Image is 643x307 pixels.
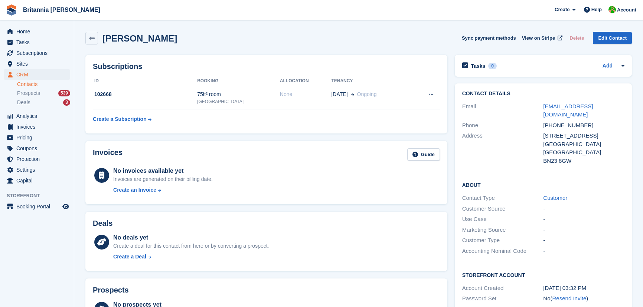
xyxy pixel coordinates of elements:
a: menu [4,37,70,47]
a: Prospects 539 [17,89,70,97]
div: 539 [58,90,70,96]
div: BN23 8GW [543,157,624,165]
div: Create a Deal [113,253,146,261]
div: Invoices are generated on their billing date. [113,175,213,183]
th: Allocation [280,75,332,87]
div: [DATE] 03:32 PM [543,284,624,293]
span: Capital [16,175,61,186]
h2: Deals [93,219,112,228]
a: Create a Deal [113,253,269,261]
div: 0 [488,63,497,69]
div: [STREET_ADDRESS] [543,132,624,140]
span: ( ) [551,295,588,301]
h2: Contact Details [462,91,624,97]
div: Password Set [462,294,544,303]
h2: Subscriptions [93,62,440,71]
h2: About [462,181,624,188]
span: Coupons [16,143,61,153]
span: Protection [16,154,61,164]
img: Wendy Thorp [608,6,616,13]
div: - [543,247,624,255]
a: menu [4,165,70,175]
a: menu [4,132,70,143]
div: 75ft² room [197,90,280,98]
div: 3 [63,99,70,106]
h2: Prospects [93,286,129,294]
h2: Storefront Account [462,271,624,278]
th: Booking [197,75,280,87]
div: [GEOGRAPHIC_DATA] [197,98,280,105]
span: Home [16,26,61,37]
a: menu [4,175,70,186]
a: Resend Invite [552,295,587,301]
span: View on Stripe [522,34,555,42]
span: Deals [17,99,30,106]
span: Ongoing [357,91,377,97]
div: None [280,90,332,98]
span: Invoices [16,122,61,132]
div: [PHONE_NUMBER] [543,121,624,130]
img: stora-icon-8386f47178a22dfd0bd8f6a31ec36ba5ce8667c1dd55bd0f319d3a0aa187defe.svg [6,4,17,16]
a: Guide [407,148,440,161]
div: No invoices available yet [113,166,213,175]
div: - [543,236,624,245]
div: - [543,205,624,213]
a: menu [4,59,70,69]
span: Pricing [16,132,61,143]
a: menu [4,48,70,58]
a: menu [4,69,70,80]
a: menu [4,143,70,153]
span: Prospects [17,90,40,97]
span: Account [617,6,636,14]
a: View on Stripe [519,32,564,44]
a: Customer [543,195,567,201]
span: Help [591,6,602,13]
div: 102668 [93,90,197,98]
div: Email [462,102,544,119]
a: Add [603,62,613,70]
div: No deals yet [113,233,269,242]
div: - [543,215,624,224]
div: Use Case [462,215,544,224]
div: Address [462,132,544,165]
div: - [543,226,624,234]
a: Deals 3 [17,99,70,106]
a: [EMAIL_ADDRESS][DOMAIN_NAME] [543,103,593,118]
a: menu [4,26,70,37]
a: menu [4,154,70,164]
button: Delete [567,32,587,44]
div: Account Created [462,284,544,293]
div: Customer Source [462,205,544,213]
div: [GEOGRAPHIC_DATA] [543,140,624,149]
div: Accounting Nominal Code [462,247,544,255]
span: Subscriptions [16,48,61,58]
span: Sites [16,59,61,69]
div: Phone [462,121,544,130]
div: Contact Type [462,194,544,202]
a: Edit Contact [593,32,632,44]
span: CRM [16,69,61,80]
div: Create an Invoice [113,186,156,194]
a: Britannia [PERSON_NAME] [20,4,103,16]
a: menu [4,122,70,132]
span: Booking Portal [16,201,61,212]
a: Create an Invoice [113,186,213,194]
a: Preview store [61,202,70,211]
div: Create a Subscription [93,115,147,123]
h2: Invoices [93,148,123,161]
a: menu [4,111,70,121]
span: Tasks [16,37,61,47]
span: Settings [16,165,61,175]
h2: [PERSON_NAME] [102,33,177,43]
span: Storefront [7,192,74,199]
a: Create a Subscription [93,112,151,126]
a: menu [4,201,70,212]
span: [DATE] [331,90,347,98]
div: Marketing Source [462,226,544,234]
th: ID [93,75,197,87]
h2: Tasks [471,63,486,69]
div: No [543,294,624,303]
a: Contacts [17,81,70,88]
div: Customer Type [462,236,544,245]
span: Analytics [16,111,61,121]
